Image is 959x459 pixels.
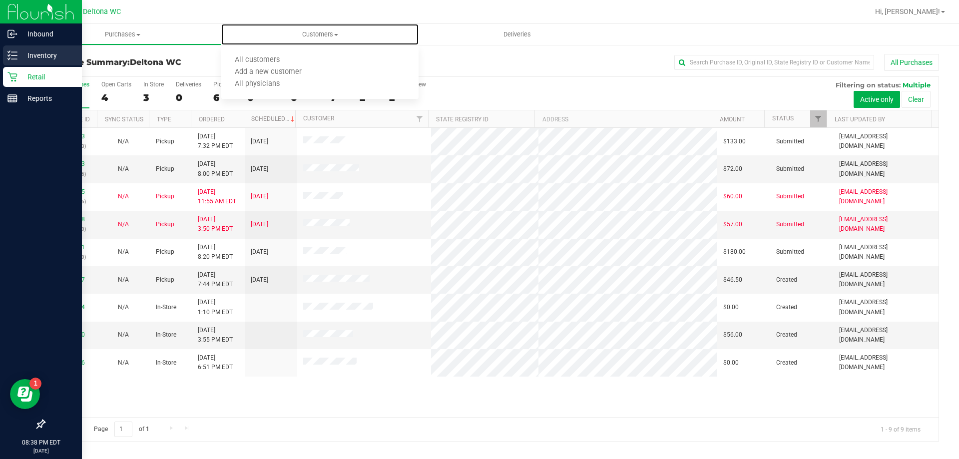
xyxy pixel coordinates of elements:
[156,275,174,285] span: Pickup
[118,359,129,366] span: Not Applicable
[118,303,129,312] button: N/A
[198,326,233,345] span: [DATE] 3:55 PM EDT
[884,54,939,71] button: All Purchases
[412,110,428,127] a: Filter
[854,91,900,108] button: Active only
[57,160,85,167] a: 11832163
[57,304,85,311] a: 11828774
[902,91,931,108] button: Clear
[118,358,129,368] button: N/A
[723,303,739,312] span: $0.00
[221,56,293,64] span: All customers
[875,7,940,15] span: Hi, [PERSON_NAME]!
[118,330,129,340] button: N/A
[776,164,804,174] span: Submitted
[85,422,157,437] span: Page of 1
[839,298,933,317] span: [EMAIL_ADDRESS][DOMAIN_NAME]
[776,358,797,368] span: Created
[105,116,143,123] a: Sync Status
[17,49,77,61] p: Inventory
[251,137,268,146] span: [DATE]
[772,115,794,122] a: Status
[17,71,77,83] p: Retail
[118,164,129,174] button: N/A
[776,220,804,229] span: Submitted
[157,116,171,123] a: Type
[839,326,933,345] span: [EMAIL_ADDRESS][DOMAIN_NAME]
[118,248,129,255] span: Not Applicable
[101,92,131,103] div: 4
[198,270,233,289] span: [DATE] 7:44 PM EDT
[118,276,129,283] span: Not Applicable
[7,93,17,103] inline-svg: Reports
[57,359,85,366] a: 11831696
[723,164,742,174] span: $72.00
[723,358,739,368] span: $0.00
[839,159,933,178] span: [EMAIL_ADDRESS][DOMAIN_NAME]
[118,221,129,228] span: Not Applicable
[4,447,77,455] p: [DATE]
[156,330,176,340] span: In-Store
[57,188,85,195] a: 11828015
[118,193,129,200] span: Not Applicable
[903,81,931,89] span: Multiple
[723,192,742,201] span: $60.00
[839,132,933,151] span: [EMAIL_ADDRESS][DOMAIN_NAME]
[810,110,827,127] a: Filter
[251,275,268,285] span: [DATE]
[776,330,797,340] span: Created
[24,30,221,39] span: Purchases
[143,81,164,88] div: In Store
[118,275,129,285] button: N/A
[130,57,181,67] span: Deltona WC
[176,81,201,88] div: Deliveries
[720,116,745,123] a: Amount
[114,422,132,437] input: 1
[156,247,174,257] span: Pickup
[723,247,746,257] span: $180.00
[198,159,233,178] span: [DATE] 8:00 PM EDT
[723,137,746,146] span: $133.00
[776,192,804,201] span: Submitted
[118,304,129,311] span: Not Applicable
[251,247,268,257] span: [DATE]
[198,298,233,317] span: [DATE] 1:10 PM EDT
[199,116,225,123] a: Ordered
[723,220,742,229] span: $57.00
[57,276,85,283] a: 11832057
[57,216,85,223] a: 11830118
[303,115,334,122] a: Customer
[118,247,129,257] button: N/A
[839,270,933,289] span: [EMAIL_ADDRESS][DOMAIN_NAME]
[7,29,17,39] inline-svg: Inbound
[839,243,933,262] span: [EMAIL_ADDRESS][DOMAIN_NAME]
[251,115,297,122] a: Scheduled
[839,353,933,372] span: [EMAIL_ADDRESS][DOMAIN_NAME]
[118,138,129,145] span: Not Applicable
[198,353,233,372] span: [DATE] 6:51 PM EDT
[723,275,742,285] span: $46.50
[83,7,121,16] span: Deltona WC
[221,30,419,39] span: Customers
[776,247,804,257] span: Submitted
[839,215,933,234] span: [EMAIL_ADDRESS][DOMAIN_NAME]
[10,379,40,409] iframe: Resource center
[198,132,233,151] span: [DATE] 7:32 PM EDT
[156,164,174,174] span: Pickup
[436,116,488,123] a: State Registry ID
[57,244,85,251] a: 11832281
[7,50,17,60] inline-svg: Inventory
[213,92,235,103] div: 6
[839,187,933,206] span: [EMAIL_ADDRESS][DOMAIN_NAME]
[674,55,874,70] input: Search Purchase ID, Original ID, State Registry ID or Customer Name...
[176,92,201,103] div: 0
[776,303,797,312] span: Created
[17,92,77,104] p: Reports
[490,30,544,39] span: Deliveries
[4,438,77,447] p: 08:38 PM EDT
[7,72,17,82] inline-svg: Retail
[835,116,885,123] a: Last Updated By
[118,220,129,229] button: N/A
[156,303,176,312] span: In-Store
